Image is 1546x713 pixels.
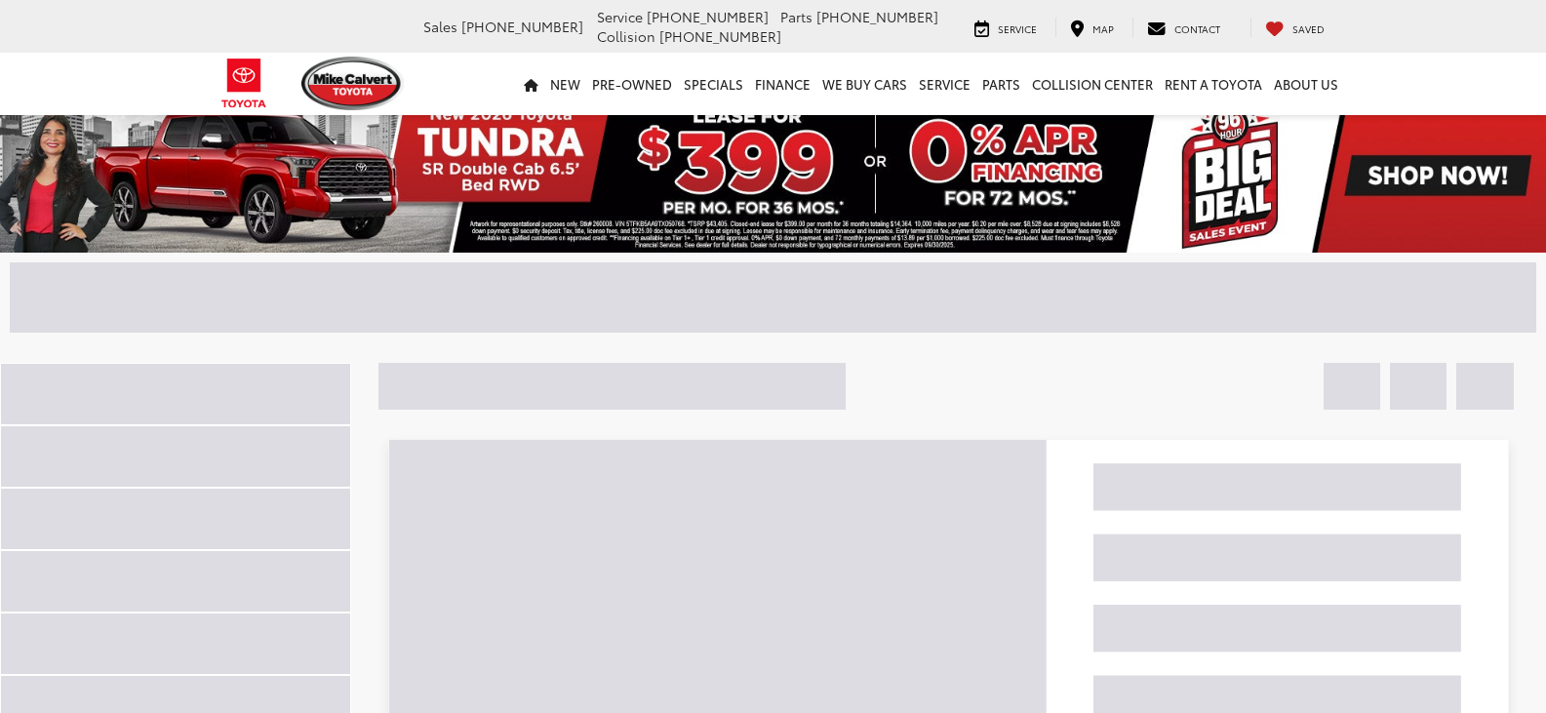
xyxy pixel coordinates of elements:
[647,7,769,26] span: [PHONE_NUMBER]
[1174,21,1220,36] span: Contact
[1026,53,1159,115] a: Collision Center
[1250,18,1339,37] a: My Saved Vehicles
[586,53,678,115] a: Pre-Owned
[1092,21,1114,36] span: Map
[208,52,281,115] img: Toyota
[1055,18,1129,37] a: Map
[749,53,816,115] a: Finance
[544,53,586,115] a: New
[659,26,781,46] span: [PHONE_NUMBER]
[597,26,655,46] span: Collision
[780,7,813,26] span: Parts
[976,53,1026,115] a: Parts
[301,57,405,110] img: Mike Calvert Toyota
[816,53,913,115] a: WE BUY CARS
[816,7,938,26] span: [PHONE_NUMBER]
[913,53,976,115] a: Service
[1132,18,1235,37] a: Contact
[461,17,583,36] span: [PHONE_NUMBER]
[1159,53,1268,115] a: Rent a Toyota
[960,18,1051,37] a: Service
[678,53,749,115] a: Specials
[518,53,544,115] a: Home
[998,21,1037,36] span: Service
[423,17,457,36] span: Sales
[597,7,643,26] span: Service
[1292,21,1325,36] span: Saved
[1268,53,1344,115] a: About Us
